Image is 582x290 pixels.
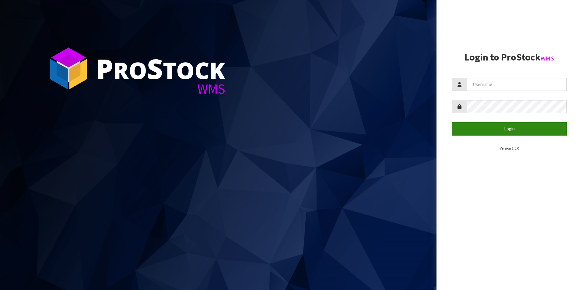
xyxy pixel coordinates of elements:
[46,46,91,91] img: ProStock Cube
[467,78,567,91] input: Username
[541,54,554,62] small: WMS
[452,52,567,63] h2: Login to ProStock
[500,146,519,150] small: Version 1.0.0
[452,122,567,135] button: Login
[96,50,113,87] span: P
[147,50,163,87] span: S
[96,82,225,96] div: WMS
[96,55,225,82] div: ro tock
